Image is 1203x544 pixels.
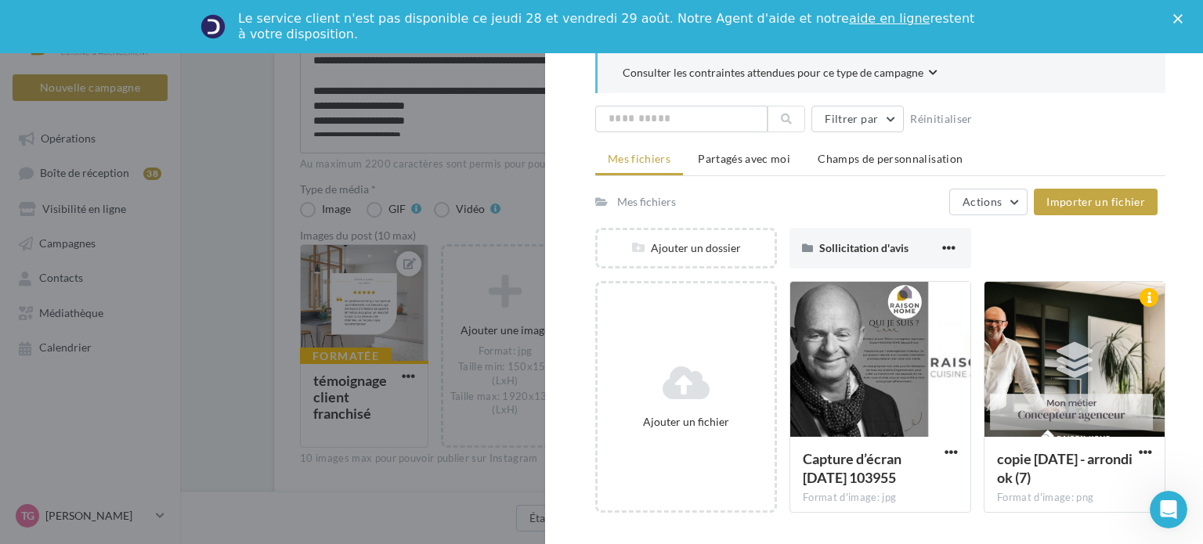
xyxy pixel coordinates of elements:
[811,106,904,132] button: Filtrer par
[623,64,937,84] button: Consulter les contraintes attendues pour ce type de campagne
[1173,14,1189,23] div: Fermer
[698,152,790,165] span: Partagés avec moi
[849,11,930,26] a: aide en ligne
[904,110,979,128] button: Réinitialiser
[617,194,676,210] div: Mes fichiers
[1034,189,1158,215] button: Importer un fichier
[819,241,909,254] span: Sollicitation d'avis
[608,152,670,165] span: Mes fichiers
[949,189,1028,215] button: Actions
[200,14,226,39] img: Profile image for Service-Client
[598,240,775,256] div: Ajouter un dossier
[997,450,1133,486] span: copie 04-06-2025 - arrondi ok (7)
[818,152,963,165] span: Champs de personnalisation
[238,11,977,42] div: Le service client n'est pas disponible ce jeudi 28 et vendredi 29 août. Notre Agent d'aide et not...
[1150,491,1187,528] iframe: Intercom live chat
[1046,195,1145,208] span: Importer un fichier
[963,195,1002,208] span: Actions
[803,491,958,505] div: Format d'image: jpg
[623,65,923,81] span: Consulter les contraintes attendues pour ce type de campagne
[604,414,768,430] div: Ajouter un fichier
[997,491,1152,505] div: Format d'image: png
[803,450,901,486] span: Capture d’écran 2025-06-29 103955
